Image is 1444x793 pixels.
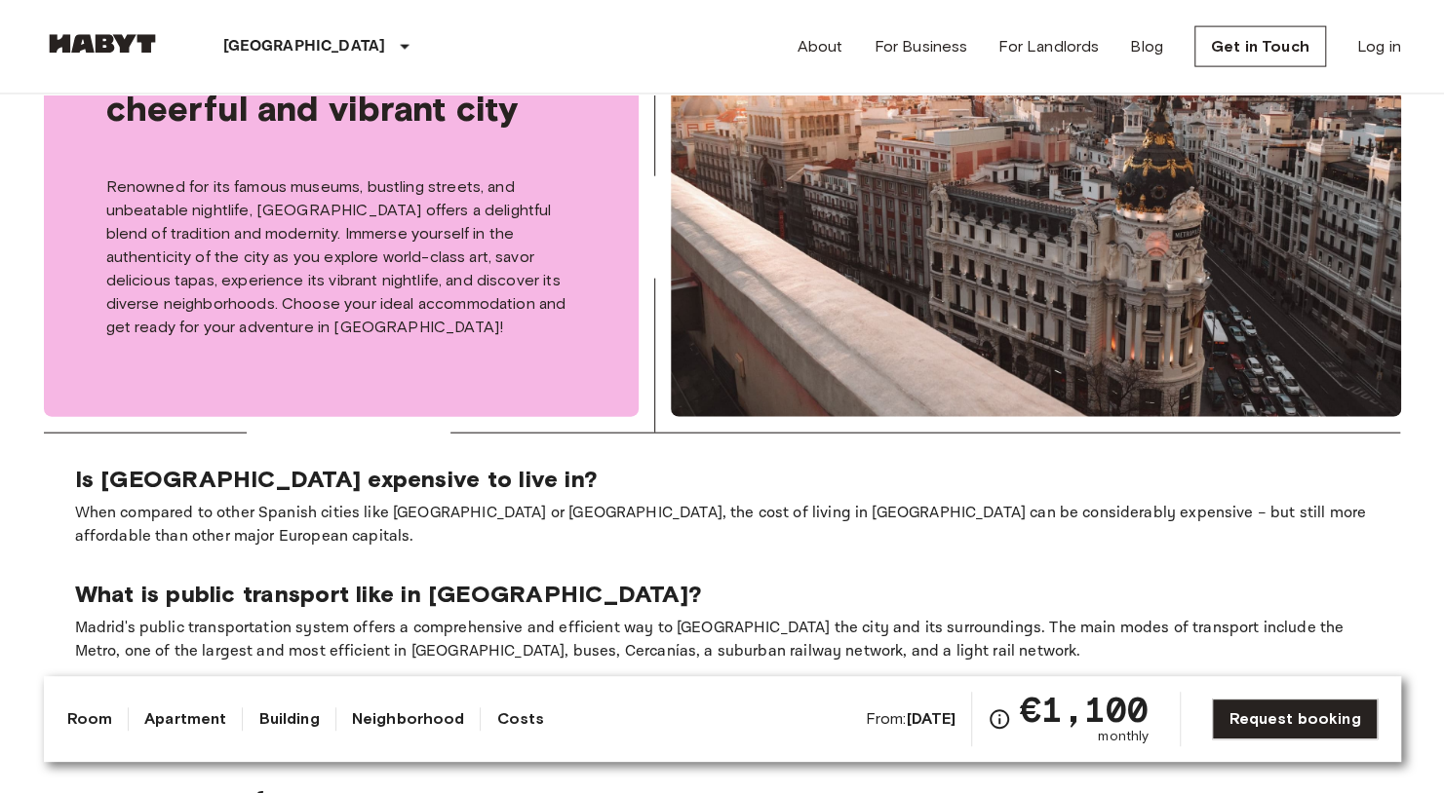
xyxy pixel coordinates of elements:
[223,35,386,58] p: [GEOGRAPHIC_DATA]
[998,35,1099,58] a: For Landlords
[352,707,465,731] a: Neighborhood
[144,707,226,731] a: Apartment
[44,34,161,54] img: Habyt
[866,708,956,730] span: From:
[106,175,576,339] p: Renowned for its famous museums, bustling streets, and unbeatable nightlife, [GEOGRAPHIC_DATA] of...
[75,502,1370,548] p: When compared to other Spanish cities like [GEOGRAPHIC_DATA] or [GEOGRAPHIC_DATA], the cost of li...
[906,709,956,728] b: [DATE]
[496,707,544,731] a: Costs
[67,707,113,731] a: Room
[75,465,1370,494] p: Is [GEOGRAPHIC_DATA] expensive to live in?
[874,35,967,58] a: For Business
[1130,35,1163,58] a: Blog
[1194,26,1326,67] a: Get in Touch
[988,707,1011,731] svg: Check cost overview for full price breakdown. Please note that discounts apply to new joiners onl...
[1357,35,1401,58] a: Log in
[75,617,1370,663] p: Madrid's public transportation system offers a comprehensive and efficient way to [GEOGRAPHIC_DAT...
[75,580,1370,609] p: What is public transport like in [GEOGRAPHIC_DATA]?
[106,47,576,129] span: [GEOGRAPHIC_DATA], a cheerful and vibrant city
[1098,727,1149,746] span: monthly
[1019,692,1149,727] span: €1,100
[798,35,843,58] a: About
[258,707,319,731] a: Building
[1212,699,1377,739] a: Request booking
